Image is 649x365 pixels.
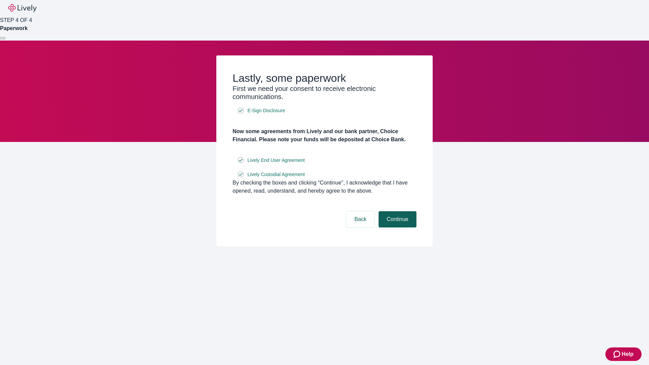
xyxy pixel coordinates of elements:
button: Continue [379,211,416,227]
button: Back [346,211,375,227]
button: Zendesk support iconHelp [605,347,642,361]
a: e-sign disclosure document [246,156,306,165]
h3: First we need your consent to receive electronic communications. [233,84,416,101]
span: Lively End User Agreement [247,157,305,164]
a: e-sign disclosure document [246,170,306,179]
h4: Now some agreements from Lively and our bank partner, Choice Financial. Please note your funds wi... [233,127,416,144]
a: e-sign disclosure document [246,106,286,115]
span: Lively Custodial Agreement [247,171,305,178]
div: By checking the boxes and clicking “Continue", I acknowledge that I have opened, read, understand... [233,179,416,195]
span: E-Sign Disclosure [247,107,285,114]
span: Help [622,350,633,358]
svg: Zendesk support icon [614,350,622,358]
img: Lively [8,4,37,12]
h2: Lastly, some paperwork [233,72,416,84]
